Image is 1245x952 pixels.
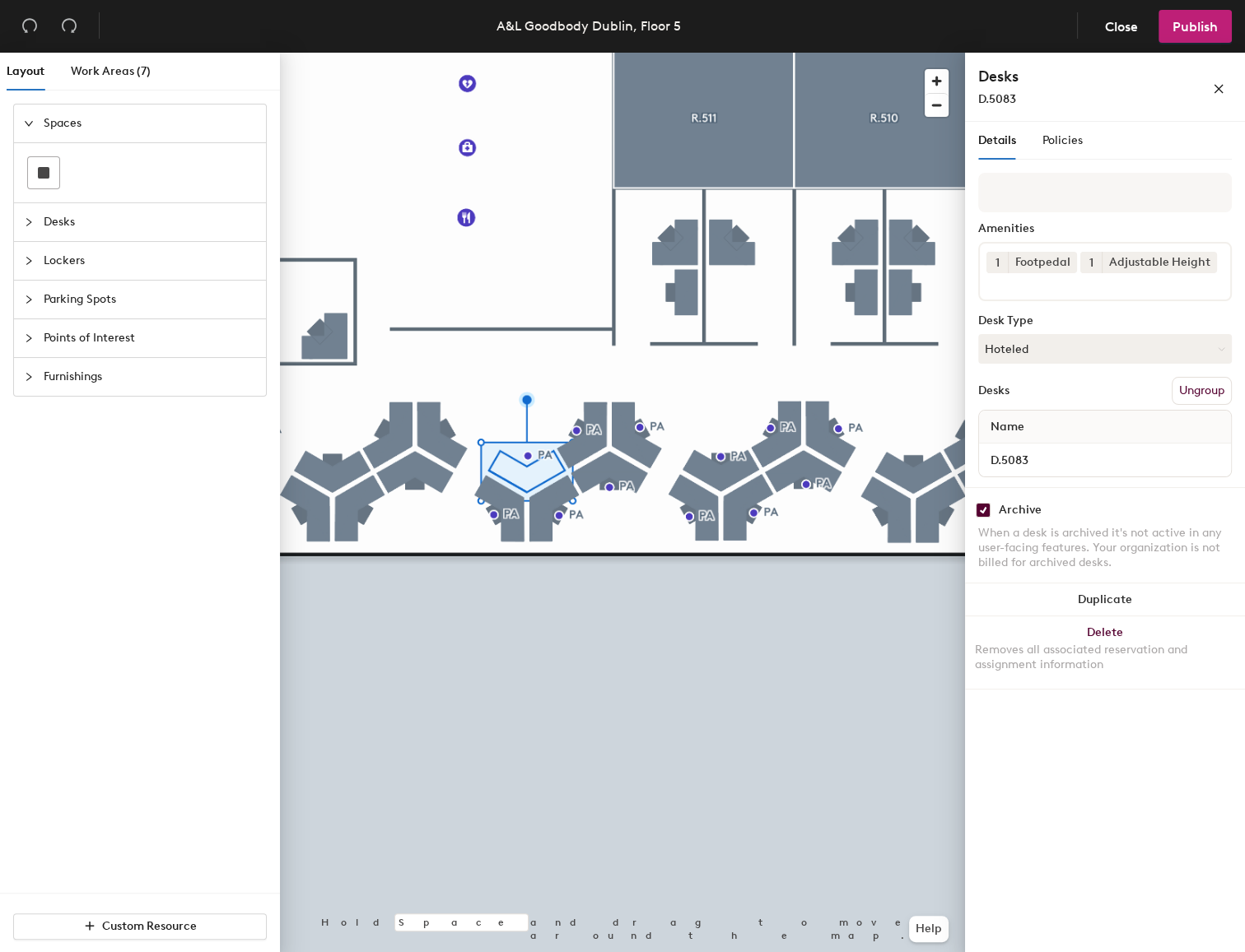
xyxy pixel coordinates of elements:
[982,412,1033,442] span: Name
[102,919,197,933] span: Custom Resource
[497,16,681,36] div: A&L Goodbody Dublin, Floor 5
[1042,133,1083,147] span: Policies
[1102,252,1217,273] div: Adjustable Height
[24,118,34,128] span: expanded
[21,17,38,34] span: undo
[975,643,1235,672] div: Removes all associated reservation and assignment information
[7,64,44,78] span: Layout
[13,913,267,940] button: Custom Resource
[1213,83,1224,95] span: close
[44,104,256,142] span: Spaces
[978,92,1016,106] span: D.5083
[986,252,1008,273] button: 1
[24,256,34,266] span: collapsed
[1159,10,1232,43] button: Publish
[71,64,151,78] span: Work Areas (7)
[1008,252,1077,273] div: Footpedal
[44,319,256,357] span: Points of Interest
[1080,252,1102,273] button: 1
[24,333,34,343] span: collapsed
[978,314,1232,327] div: Desk Type
[978,334,1232,364] button: Hoteled
[24,295,34,304] span: collapsed
[1089,254,1093,272] span: 1
[978,66,1159,87] h4: Desks
[965,583,1245,616] button: Duplicate
[978,222,1232,235] div: Amenities
[996,254,1000,272] span: 1
[982,448,1228,471] input: Unnamed desk
[978,384,1010,397] div: Desks
[1105,19,1138,35] span: Close
[24,217,34,227] span: collapsed
[999,504,1042,517] div: Archive
[1091,10,1152,43] button: Close
[24,372,34,382] span: collapsed
[44,358,256,396] span: Furnishings
[978,133,1016,147] span: Details
[44,281,256,318] span: Parking Spots
[909,916,949,942] button: Help
[13,10,46,43] button: Undo (⌘ + Z)
[44,242,256,280] span: Lockers
[965,616,1245,689] button: DeleteRemoves all associated reservation and assignment information
[1173,19,1218,35] span: Publish
[53,10,86,43] button: Redo (⌘ + ⇧ + Z)
[978,526,1232,570] div: When a desk is archived it's not active in any user-facing features. Your organization is not bil...
[44,203,256,241] span: Desks
[1172,377,1232,405] button: Ungroup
